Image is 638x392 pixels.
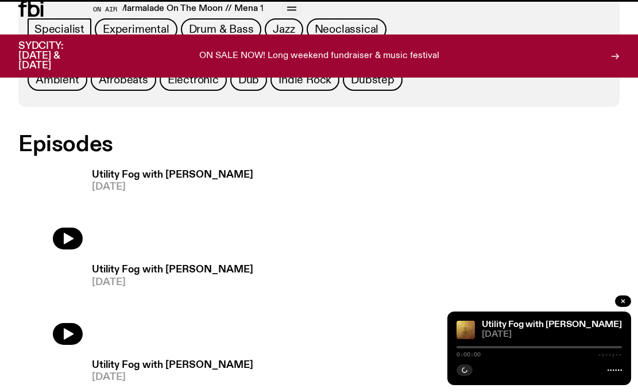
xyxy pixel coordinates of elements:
[18,41,92,71] h3: SYDCITY: [DATE] & [DATE]
[92,278,253,287] span: [DATE]
[343,69,403,91] a: Dubstep
[83,170,253,250] a: Utility Fog with [PERSON_NAME][DATE]
[230,69,267,91] a: Dub
[93,5,117,13] span: On Air
[457,352,481,358] span: 0:00:00
[99,74,148,86] span: Afrobeats
[18,134,474,155] h2: Episodes
[78,1,273,17] button: On AirMarmalade On The Moon // Mena 1.0
[83,265,253,345] a: Utility Fog with [PERSON_NAME][DATE]
[160,69,227,91] a: Electronic
[482,330,622,339] span: [DATE]
[92,182,253,192] span: [DATE]
[92,360,253,370] h3: Utility Fog with [PERSON_NAME]
[92,372,253,382] span: [DATE]
[92,265,253,275] h3: Utility Fog with [PERSON_NAME]
[28,69,87,91] a: Ambient
[270,69,339,91] a: Indie Rock
[36,74,79,86] span: Ambient
[598,352,622,358] span: -:--:--
[457,321,475,339] img: Cover for EYDN's single "Gold"
[238,74,259,86] span: Dub
[199,51,439,62] p: ON SALE NOW! Long weekend fundraiser & music festival
[482,320,622,329] a: Utility Fog with [PERSON_NAME]
[279,74,331,86] span: Indie Rock
[168,74,219,86] span: Electronic
[351,74,395,86] span: Dubstep
[91,69,156,91] a: Afrobeats
[92,170,253,180] h3: Utility Fog with [PERSON_NAME]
